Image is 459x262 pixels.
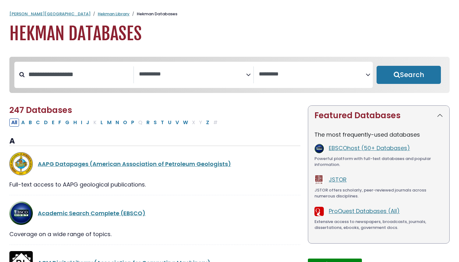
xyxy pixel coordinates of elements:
span: 247 Databases [9,104,72,116]
nav: breadcrumb [9,11,450,17]
button: Filter Results O [121,119,129,127]
textarea: Search [259,71,366,78]
input: Search database by title or keyword [25,69,133,80]
li: Hekman Databases [130,11,177,17]
button: Filter Results C [34,119,42,127]
button: Filter Results S [152,119,159,127]
div: Coverage on a wide range of topics. [9,230,300,238]
div: JSTOR offers scholarly, peer-reviewed journals across numerous disciplines. [314,187,443,199]
button: Filter Results E [50,119,56,127]
button: Filter Results F [57,119,63,127]
button: Featured Databases [308,106,449,125]
textarea: Search [139,71,246,78]
button: Filter Results R [145,119,151,127]
button: Filter Results V [174,119,181,127]
a: JSTOR [329,176,347,183]
nav: Search filters [9,57,450,93]
h3: A [9,137,300,146]
a: [PERSON_NAME][GEOGRAPHIC_DATA] [9,11,91,17]
button: Filter Results Z [204,119,211,127]
button: Submit for Search Results [377,66,441,84]
button: Filter Results U [166,119,173,127]
div: Full-text access to AAPG geological publications. [9,180,300,189]
button: Filter Results N [114,119,121,127]
div: Alpha-list to filter by first letter of database name [9,118,220,126]
button: Filter Results W [181,119,190,127]
div: Extensive access to newspapers, broadcasts, journals, dissertations, ebooks, government docs. [314,219,443,231]
button: All [9,119,19,127]
div: Powerful platform with full-text databases and popular information. [314,156,443,168]
a: Academic Search Complete (EBSCO) [38,209,146,217]
button: Filter Results T [159,119,166,127]
a: AAPG Datapages (American Association of Petroleum Geologists) [38,160,231,168]
button: Filter Results D [42,119,50,127]
button: Filter Results G [63,119,71,127]
button: Filter Results M [105,119,113,127]
p: The most frequently-used databases [314,130,443,139]
button: Filter Results B [27,119,34,127]
button: Filter Results J [84,119,91,127]
a: Hekman Library [98,11,130,17]
h1: Hekman Databases [9,23,450,44]
button: Filter Results P [129,119,136,127]
button: Filter Results I [79,119,84,127]
a: EBSCOhost (50+ Databases) [329,144,410,152]
a: ProQuest Databases (All) [329,207,400,215]
button: Filter Results H [72,119,79,127]
button: Filter Results L [99,119,105,127]
button: Filter Results A [19,119,27,127]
